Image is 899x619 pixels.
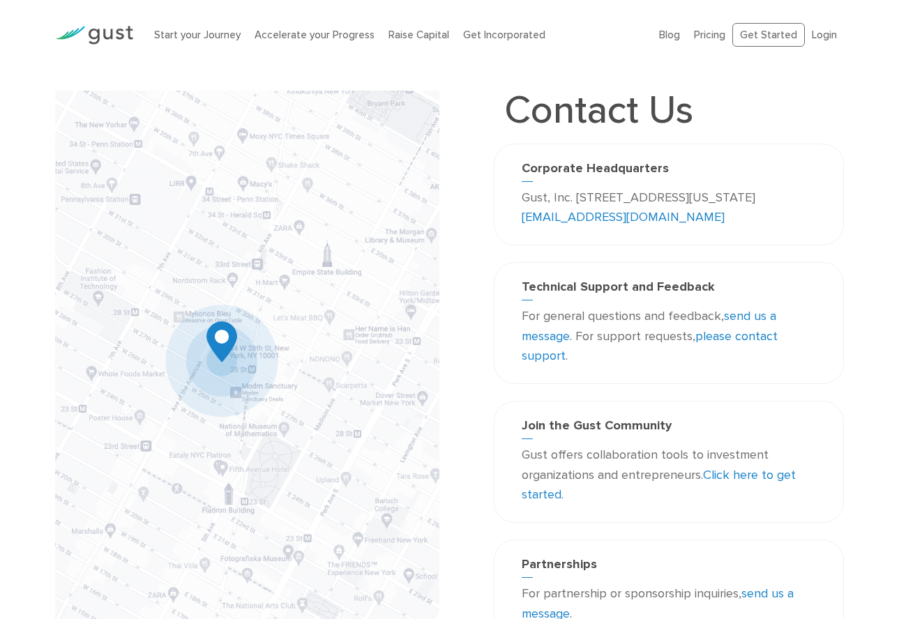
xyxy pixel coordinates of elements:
[255,29,375,41] a: Accelerate your Progress
[522,307,816,367] p: For general questions and feedback, . For support requests, .
[55,26,133,45] img: Gust Logo
[812,29,837,41] a: Login
[494,91,704,130] h1: Contact Us
[694,29,725,41] a: Pricing
[522,445,816,505] p: Gust offers collaboration tools to investment organizations and entrepreneurs. .
[522,210,725,224] a: [EMAIL_ADDRESS][DOMAIN_NAME]
[732,23,805,47] a: Get Started
[659,29,680,41] a: Blog
[522,309,776,344] a: send us a message
[522,280,816,300] h3: Technical Support and Feedback
[522,557,816,578] h3: Partnerships
[522,418,816,439] h3: Join the Gust Community
[463,29,545,41] a: Get Incorporated
[388,29,449,41] a: Raise Capital
[154,29,241,41] a: Start your Journey
[522,188,816,229] p: Gust, Inc. [STREET_ADDRESS][US_STATE]
[522,161,816,182] h3: Corporate Headquarters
